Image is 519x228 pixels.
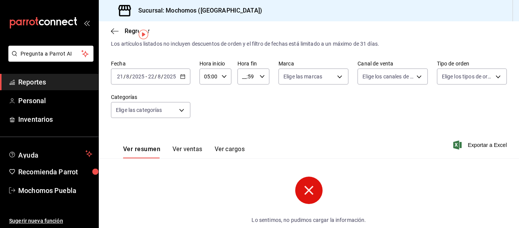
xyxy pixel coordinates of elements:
span: / [130,73,132,80]
label: Categorías [111,94,190,100]
input: -- [148,73,155,80]
button: Pregunta a Parrot AI [8,46,93,62]
a: Pregunta a Parrot AI [5,55,93,63]
img: Tooltip marker [139,30,148,39]
span: / [161,73,163,80]
span: Regresar [125,27,150,35]
span: Elige los tipos de orden [442,73,493,80]
div: Los artículos listados no incluyen descuentos de orden y el filtro de fechas está limitado a un m... [111,40,507,48]
button: Regresar [111,27,150,35]
h3: Sucursal: Mochomos ([GEOGRAPHIC_DATA]) [132,6,262,15]
input: -- [157,73,161,80]
label: Canal de venta [358,61,427,66]
input: -- [117,73,123,80]
span: - [146,73,147,80]
input: ---- [132,73,145,80]
label: Tipo de orden [437,61,507,66]
input: ---- [163,73,176,80]
button: open_drawer_menu [84,20,90,26]
p: Lo sentimos, no pudimos cargar la información. [204,216,414,224]
button: Ver ventas [172,145,203,158]
span: / [155,73,157,80]
span: Sugerir nueva función [9,217,92,225]
label: Fecha [111,61,190,66]
button: Ver resumen [123,145,160,158]
input: -- [126,73,130,80]
button: Ver cargos [215,145,245,158]
span: Reportes [18,77,92,87]
div: navigation tabs [123,145,245,158]
span: Mochomos Puebla [18,185,92,196]
span: Ayuda [18,149,82,158]
span: Recomienda Parrot [18,167,92,177]
label: Hora fin [237,61,269,66]
span: Elige las marcas [283,73,322,80]
label: Marca [278,61,348,66]
span: Elige las categorías [116,106,162,114]
span: Pregunta a Parrot AI [21,50,82,58]
span: Inventarios [18,114,92,124]
span: / [123,73,126,80]
span: Elige los canales de venta [362,73,413,80]
button: Exportar a Excel [455,140,507,150]
span: Personal [18,96,92,106]
label: Hora inicio [199,61,231,66]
